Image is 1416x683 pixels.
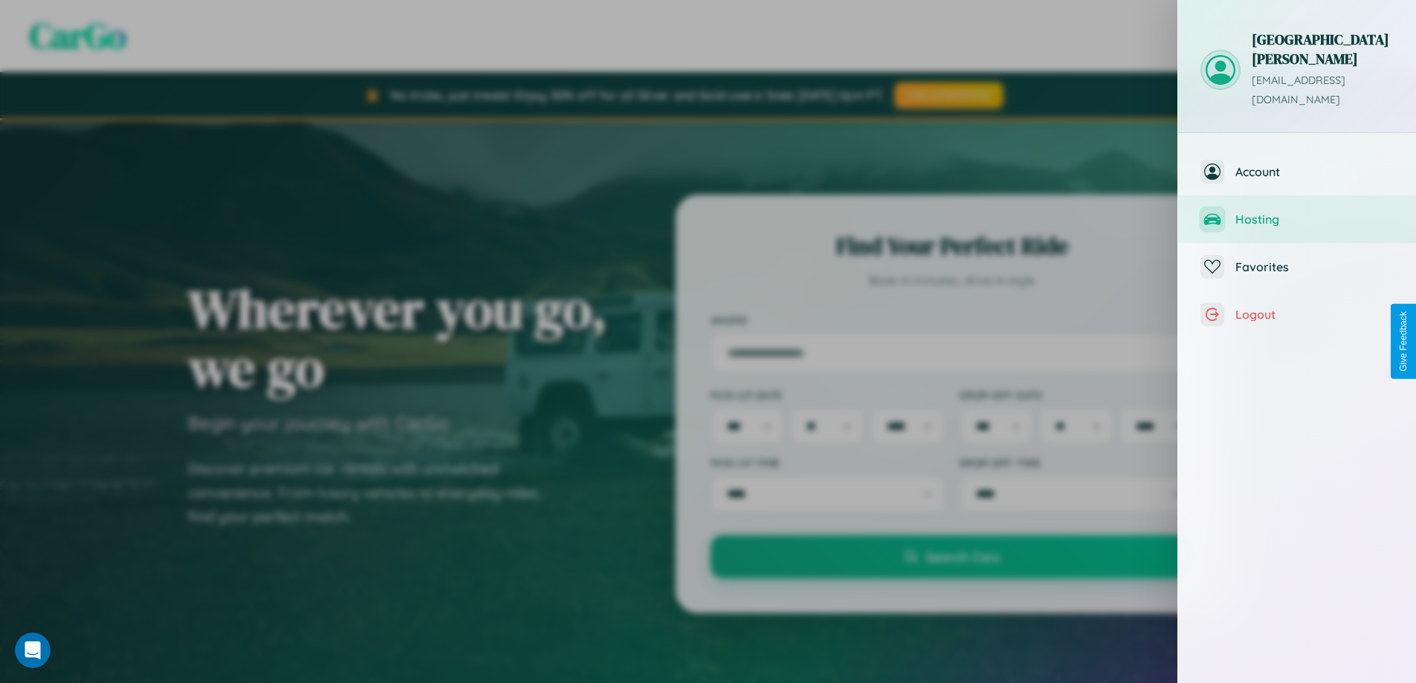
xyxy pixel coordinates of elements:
[1178,243,1416,291] button: Favorites
[1178,148,1416,195] button: Account
[1252,71,1394,110] p: [EMAIL_ADDRESS][DOMAIN_NAME]
[1235,307,1394,322] span: Logout
[1235,164,1394,179] span: Account
[1235,212,1394,227] span: Hosting
[15,632,51,668] iframe: Intercom live chat
[1235,259,1394,274] span: Favorites
[1178,291,1416,338] button: Logout
[1398,311,1409,372] div: Give Feedback
[1178,195,1416,243] button: Hosting
[1252,30,1394,68] h3: [GEOGRAPHIC_DATA] [PERSON_NAME]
